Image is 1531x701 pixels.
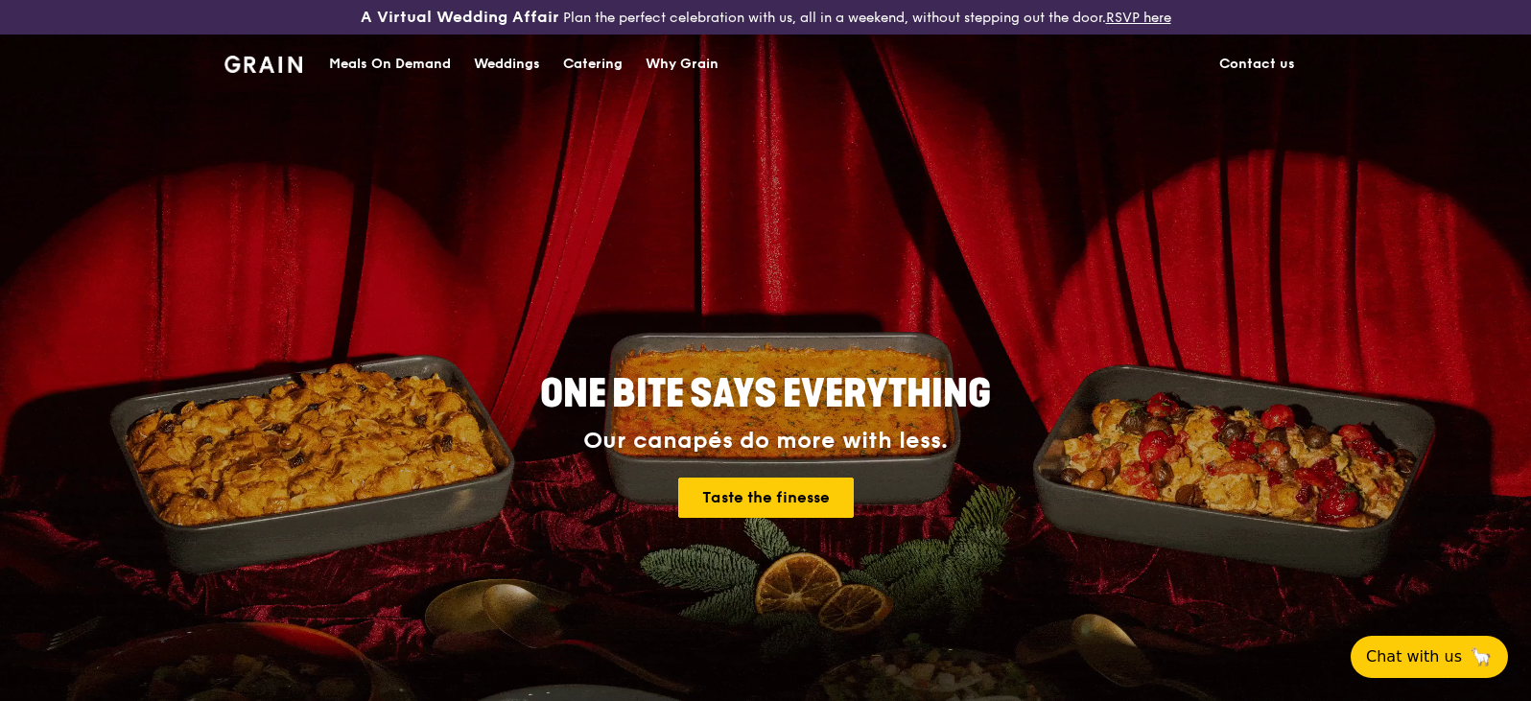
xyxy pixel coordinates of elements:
[1470,645,1493,668] span: 🦙
[1208,35,1307,93] a: Contact us
[563,35,623,93] div: Catering
[474,35,540,93] div: Weddings
[646,35,718,93] div: Why Grain
[329,35,451,93] div: Meals On Demand
[1366,645,1462,668] span: Chat with us
[1351,636,1508,678] button: Chat with us🦙
[540,371,991,417] span: ONE BITE SAYS EVERYTHING
[552,35,634,93] a: Catering
[678,478,854,518] a: Taste the finesse
[420,428,1111,455] div: Our canapés do more with less.
[1106,10,1171,26] a: RSVP here
[255,8,1276,27] div: Plan the perfect celebration with us, all in a weekend, without stepping out the door.
[462,35,552,93] a: Weddings
[634,35,730,93] a: Why Grain
[224,56,302,73] img: Grain
[224,34,302,91] a: GrainGrain
[361,8,559,27] h3: A Virtual Wedding Affair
